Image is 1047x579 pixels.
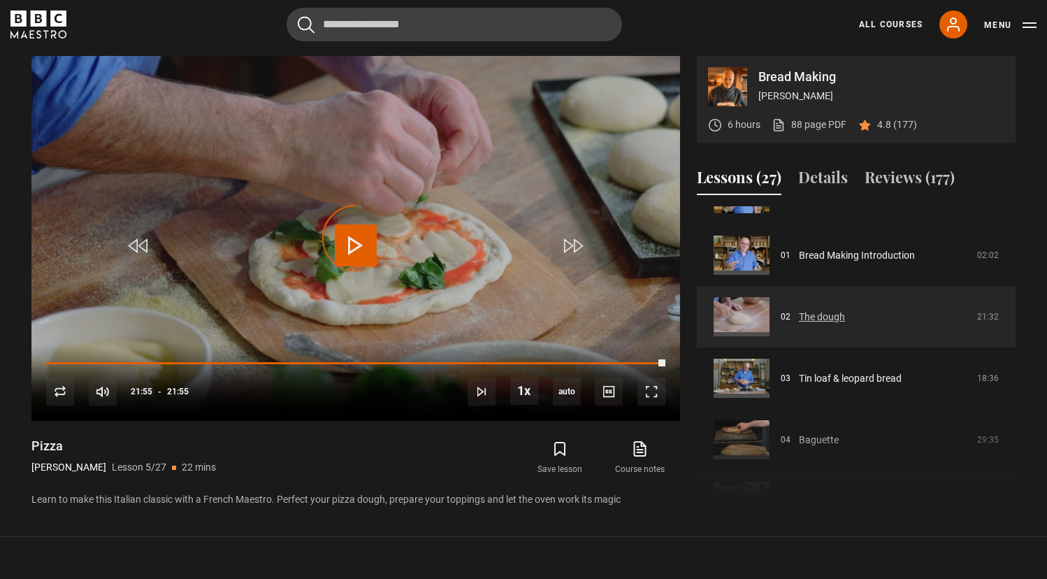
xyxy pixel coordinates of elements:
[131,379,152,404] span: 21:55
[31,438,216,455] h1: Pizza
[595,378,623,406] button: Captions
[798,166,848,195] button: Details
[984,18,1037,32] button: Toggle navigation
[520,438,600,478] button: Save lesson
[697,166,781,195] button: Lessons (27)
[553,378,581,406] div: Current quality: 720p
[799,248,915,263] a: Bread Making Introduction
[31,56,680,421] video-js: Video Player
[637,378,665,406] button: Fullscreen
[46,378,74,406] button: Replay
[158,387,161,396] span: -
[46,362,665,365] div: Progress Bar
[167,379,189,404] span: 21:55
[600,438,680,478] a: Course notes
[859,18,923,31] a: All Courses
[10,10,66,38] svg: BBC Maestro
[553,378,581,406] span: auto
[182,460,216,475] p: 22 mins
[510,377,538,405] button: Playback Rate
[287,8,622,41] input: Search
[799,371,902,386] a: Tin loaf & leopard bread
[112,460,166,475] p: Lesson 5/27
[728,117,760,132] p: 6 hours
[89,378,117,406] button: Mute
[468,378,496,406] button: Next Lesson
[31,492,680,507] p: Learn to make this Italian classic with a French Maestro. Perfect your pizza dough, prepare your ...
[799,310,845,324] a: The dough
[758,71,1004,83] p: Bread Making
[772,117,846,132] a: 88 page PDF
[298,16,315,34] button: Submit the search query
[758,89,1004,103] p: [PERSON_NAME]
[865,166,955,195] button: Reviews (177)
[877,117,917,132] p: 4.8 (177)
[31,460,106,475] p: [PERSON_NAME]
